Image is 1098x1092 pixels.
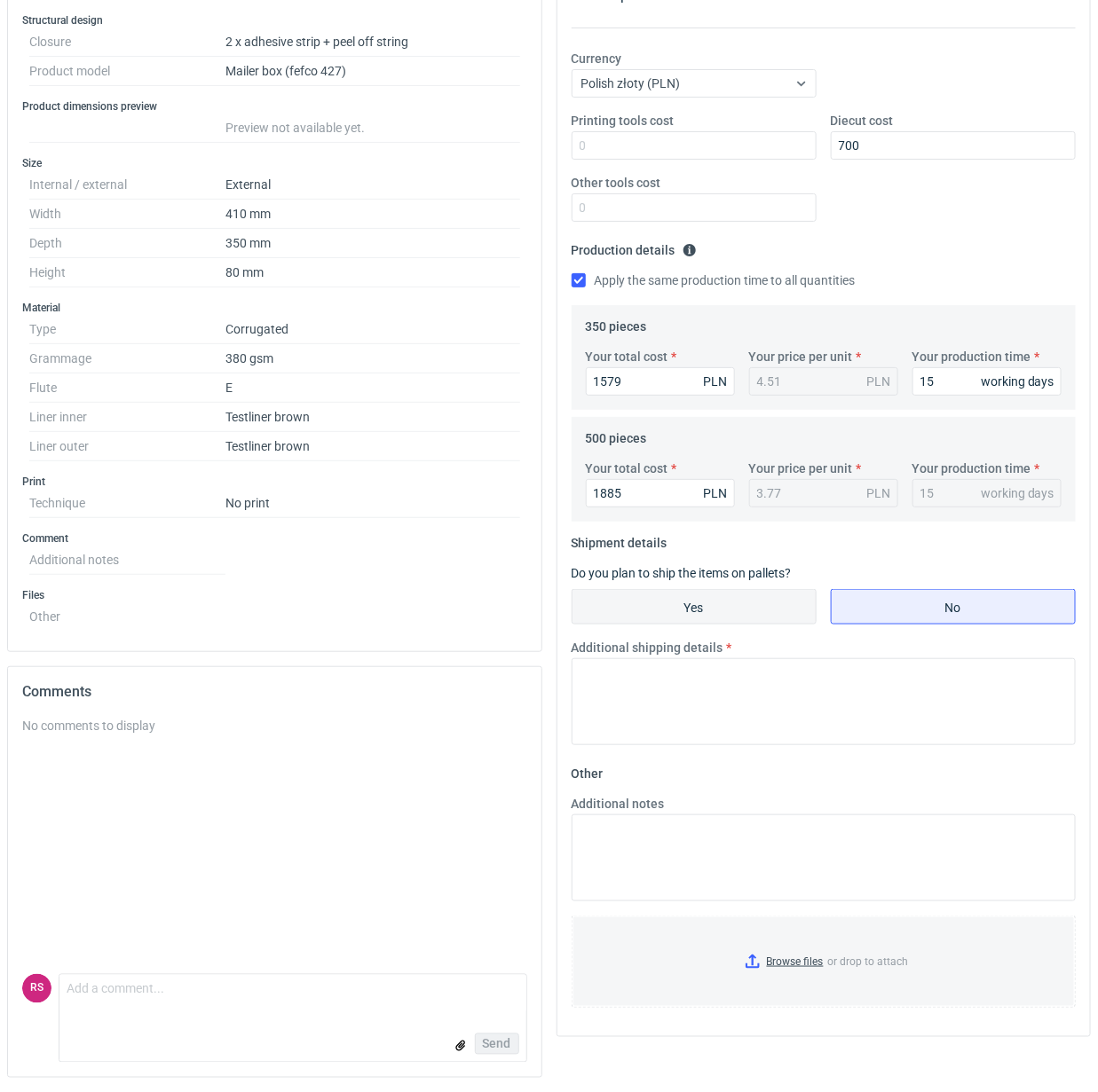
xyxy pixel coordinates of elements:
h3: Product dimensions preview [22,99,527,114]
label: Printing tools cost [572,112,675,130]
dd: 80 mm [225,258,520,287]
dt: Internal / external [29,170,225,200]
input: 0 [831,131,1076,160]
input: 0 [912,367,1062,396]
label: Apply the same production time to all quantities [572,271,856,289]
div: PLN [867,484,891,502]
label: Additional notes [572,795,665,813]
div: PLN [704,484,728,502]
label: Your price per unit [749,348,853,365]
dd: 410 mm [225,200,520,229]
h3: Files [22,588,527,602]
dt: Height [29,258,225,287]
h3: Print [22,475,527,489]
label: Yes [572,589,817,625]
label: Your total cost [586,348,668,365]
div: PLN [867,373,891,390]
dt: Width [29,200,225,229]
span: Preview not available yet. [225,121,365,135]
legend: Shipment details [572,529,667,550]
label: Your total cost [586,460,668,477]
dd: 380 gsm [225,344,520,373]
figcaption: RS [22,974,51,1003]
dt: Technique [29,489,225,518]
label: Additional shipping details [572,639,723,656]
span: Polish złoty (PLN) [581,76,681,90]
dd: Corrugated [225,315,520,344]
legend: Production details [572,236,697,257]
dd: 2 x adhesive strip + peel off string [225,27,520,57]
div: No comments to display [22,717,527,735]
label: or drop to attach [573,916,1076,1007]
label: Your price per unit [749,460,853,477]
label: Your production time [912,348,1031,365]
dt: Depth [29,229,225,258]
input: 0 [586,367,735,396]
label: Currency [572,50,622,67]
dt: Closure [29,27,225,57]
legend: Other [572,759,604,781]
label: Other tools cost [572,174,661,192]
input: 0 [572,131,817,160]
dd: 350 mm [225,229,520,258]
span: Send [483,1038,511,1050]
legend: 350 pieces [586,312,647,334]
h3: Comment [22,531,527,546]
dd: E [225,373,520,403]
label: Do you plan to ship the items on pallets? [572,566,792,580]
dt: Additional notes [29,546,225,575]
button: Send [475,1033,519,1055]
dt: Product model [29,57,225,86]
h2: Comments [22,681,527,703]
dt: Liner outer [29,432,225,461]
dd: No print [225,489,520,518]
label: Your production time [912,460,1031,477]
h3: Size [22,156,527,170]
dt: Liner inner [29,403,225,432]
label: No [831,589,1076,625]
div: Rafał Stani [22,974,51,1003]
div: working days [981,484,1055,502]
dt: Other [29,602,225,624]
legend: 500 pieces [586,424,647,445]
dt: Grammage [29,344,225,373]
dd: Mailer box (fefco 427) [225,57,520,86]
dt: Type [29,315,225,344]
input: 0 [572,193,817,222]
h3: Material [22,301,527,315]
dt: Flute [29,373,225,403]
dd: Testliner brown [225,403,520,432]
h3: Structural design [22,13,527,27]
label: Diecut cost [831,112,894,130]
dd: External [225,170,520,200]
div: PLN [704,373,728,390]
dd: Testliner brown [225,432,520,461]
div: working days [981,373,1055,390]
